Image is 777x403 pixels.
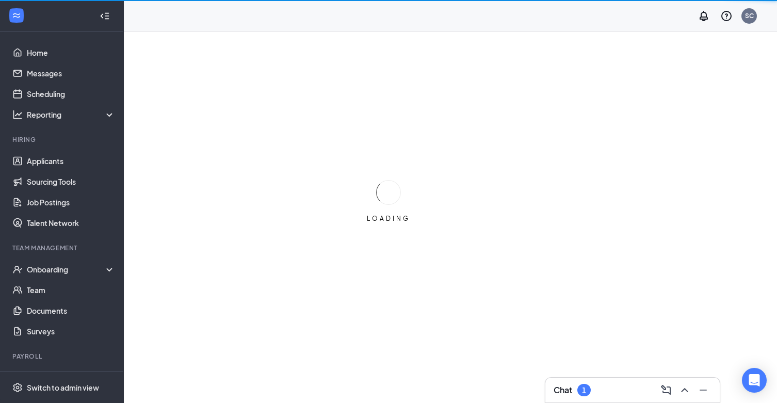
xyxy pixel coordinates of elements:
a: Sourcing Tools [27,171,115,192]
div: Switch to admin view [27,382,99,393]
svg: QuestionInfo [720,10,733,22]
button: ComposeMessage [658,382,674,398]
a: Messages [27,63,115,84]
a: Home [27,42,115,63]
svg: UserCheck [12,264,23,275]
svg: ComposeMessage [660,384,672,396]
svg: ChevronUp [678,384,691,396]
div: SC [745,11,754,20]
div: Onboarding [27,264,106,275]
svg: Notifications [698,10,710,22]
a: Surveys [27,321,115,342]
svg: Collapse [100,11,110,21]
a: Team [27,280,115,300]
a: Scheduling [27,84,115,104]
div: Open Intercom Messenger [742,368,767,393]
h3: Chat [554,384,572,396]
svg: Minimize [697,384,709,396]
button: ChevronUp [676,382,693,398]
a: Talent Network [27,213,115,233]
a: PayrollExternalLink [27,367,115,388]
div: Hiring [12,135,113,144]
div: 1 [582,386,586,395]
a: Job Postings [27,192,115,213]
div: Team Management [12,244,113,252]
button: Minimize [695,382,711,398]
svg: WorkstreamLogo [11,10,22,21]
div: LOADING [363,214,414,223]
svg: Settings [12,382,23,393]
div: Payroll [12,352,113,361]
div: Reporting [27,109,116,120]
a: Applicants [27,151,115,171]
a: Documents [27,300,115,321]
svg: Analysis [12,109,23,120]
